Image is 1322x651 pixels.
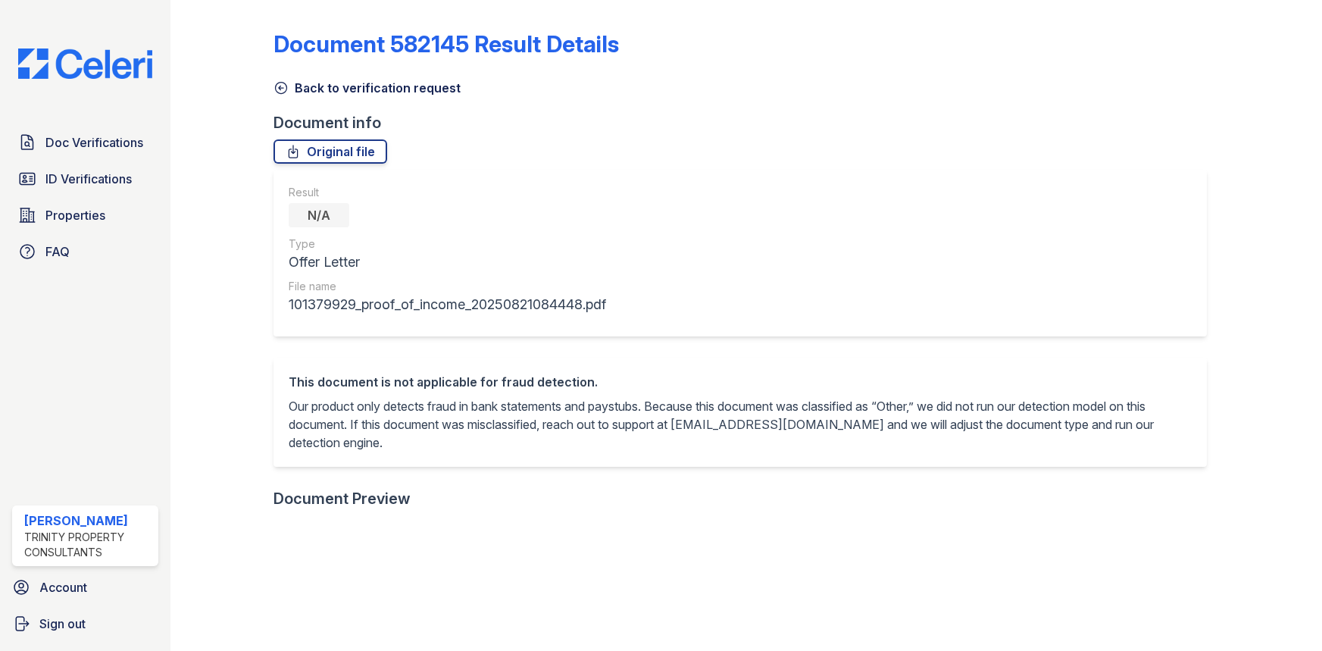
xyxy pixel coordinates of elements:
[289,279,606,294] div: File name
[1258,590,1307,636] iframe: chat widget
[12,236,158,267] a: FAQ
[289,397,1192,452] p: Our product only detects fraud in bank statements and paystubs. Because this document was classif...
[273,79,461,97] a: Back to verification request
[24,530,152,560] div: Trinity Property Consultants
[45,206,105,224] span: Properties
[45,243,70,261] span: FAQ
[289,185,606,200] div: Result
[289,294,606,315] div: 101379929_proof_of_income_20250821084448.pdf
[12,164,158,194] a: ID Verifications
[289,236,606,252] div: Type
[289,203,349,227] div: N/A
[273,112,1219,133] div: Document info
[289,252,606,273] div: Offer Letter
[12,200,158,230] a: Properties
[45,133,143,152] span: Doc Verifications
[273,30,619,58] a: Document 582145 Result Details
[6,572,164,602] a: Account
[45,170,132,188] span: ID Verifications
[6,49,164,79] img: CE_Logo_Blue-a8612792a0a2168367f1c8372b55b34899dd931a85d93a1a3d3e32e68fde9ad4.png
[39,615,86,633] span: Sign out
[39,578,87,596] span: Account
[273,139,387,164] a: Original file
[273,488,411,509] div: Document Preview
[12,127,158,158] a: Doc Verifications
[289,373,1192,391] div: This document is not applicable for fraud detection.
[24,512,152,530] div: [PERSON_NAME]
[6,609,164,639] a: Sign out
